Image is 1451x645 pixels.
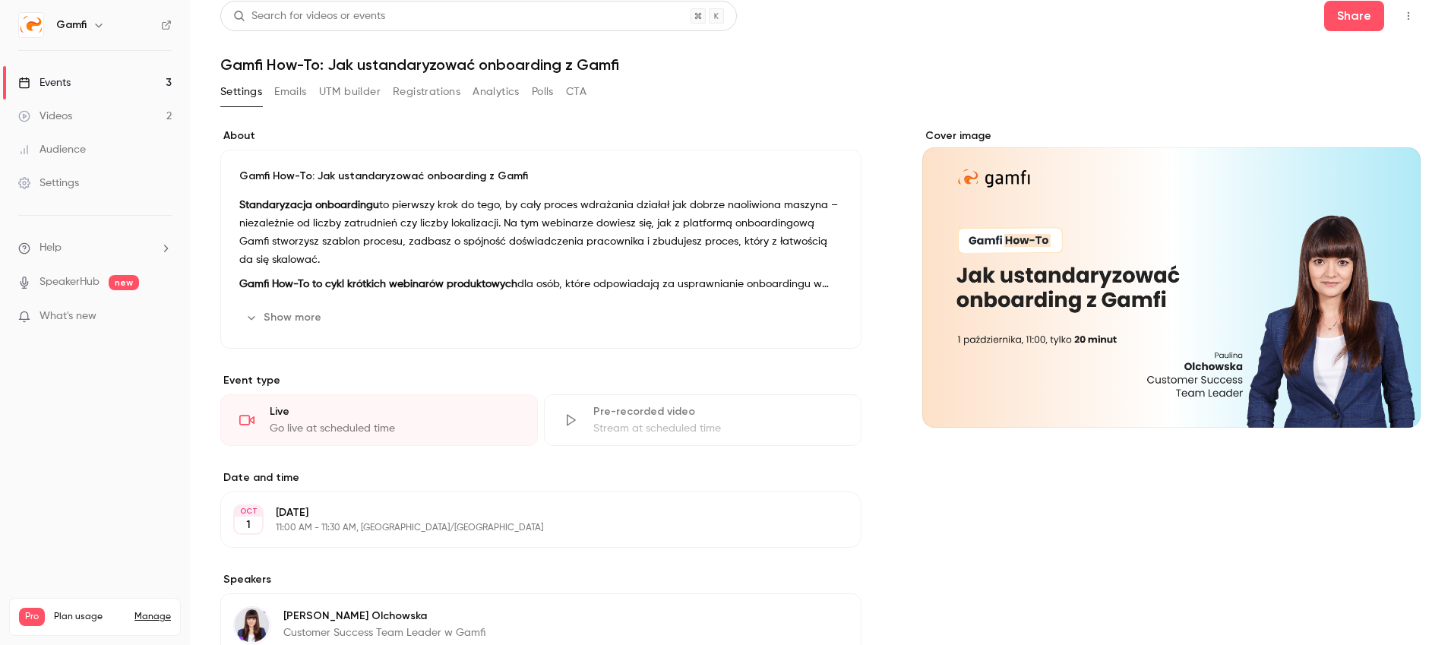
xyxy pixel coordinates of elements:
[283,609,485,624] p: [PERSON_NAME] Olchowska
[220,470,861,485] label: Date and time
[246,517,251,533] p: 1
[922,128,1421,428] section: Cover image
[220,572,861,587] label: Speakers
[18,109,72,124] div: Videos
[393,80,460,104] button: Registrations
[922,128,1421,144] label: Cover image
[239,305,330,330] button: Show more
[19,13,43,37] img: Gamfi
[40,240,62,256] span: Help
[220,373,861,388] p: Event type
[276,522,781,534] p: 11:00 AM - 11:30 AM, [GEOGRAPHIC_DATA]/[GEOGRAPHIC_DATA]
[18,142,86,157] div: Audience
[239,275,842,293] p: dla osób, które odpowiadają za usprawnianie onboardingu w swoich organizacjach. W 20 minut pokazu...
[283,625,485,640] p: Customer Success Team Leader w Gamfi
[235,506,262,517] div: OCT
[473,80,520,104] button: Analytics
[56,17,87,33] h6: Gamfi
[220,55,1421,74] h1: Gamfi How-To: Jak ustandaryzować onboarding z Gamfi
[109,275,139,290] span: new
[18,175,79,191] div: Settings
[270,404,519,419] div: Live
[40,274,100,290] a: SpeakerHub
[234,607,270,643] img: Paulina Olchowska
[220,80,262,104] button: Settings
[134,611,171,623] a: Manage
[153,310,172,324] iframe: Noticeable Trigger
[532,80,554,104] button: Polls
[274,80,306,104] button: Emails
[239,200,379,210] strong: Standaryzacja onboardingu
[319,80,381,104] button: UTM builder
[220,394,538,446] div: LiveGo live at scheduled time
[18,240,172,256] li: help-dropdown-opener
[1324,1,1384,31] button: Share
[54,611,125,623] span: Plan usage
[593,404,842,419] div: Pre-recorded video
[18,75,71,90] div: Events
[233,8,385,24] div: Search for videos or events
[19,608,45,626] span: Pro
[270,421,519,436] div: Go live at scheduled time
[566,80,586,104] button: CTA
[544,394,861,446] div: Pre-recorded videoStream at scheduled time
[239,279,517,289] strong: Gamfi How-To to cykl krótkich webinarów produktowych
[593,421,842,436] div: Stream at scheduled time
[239,169,842,184] p: Gamfi How-To: Jak ustandaryzować onboarding z Gamfi
[40,308,96,324] span: What's new
[220,128,861,144] label: About
[276,505,781,520] p: [DATE]
[239,196,842,269] p: to pierwszy krok do tego, by cały proces wdrażania działał jak dobrze naoliwiona maszyna – niezal...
